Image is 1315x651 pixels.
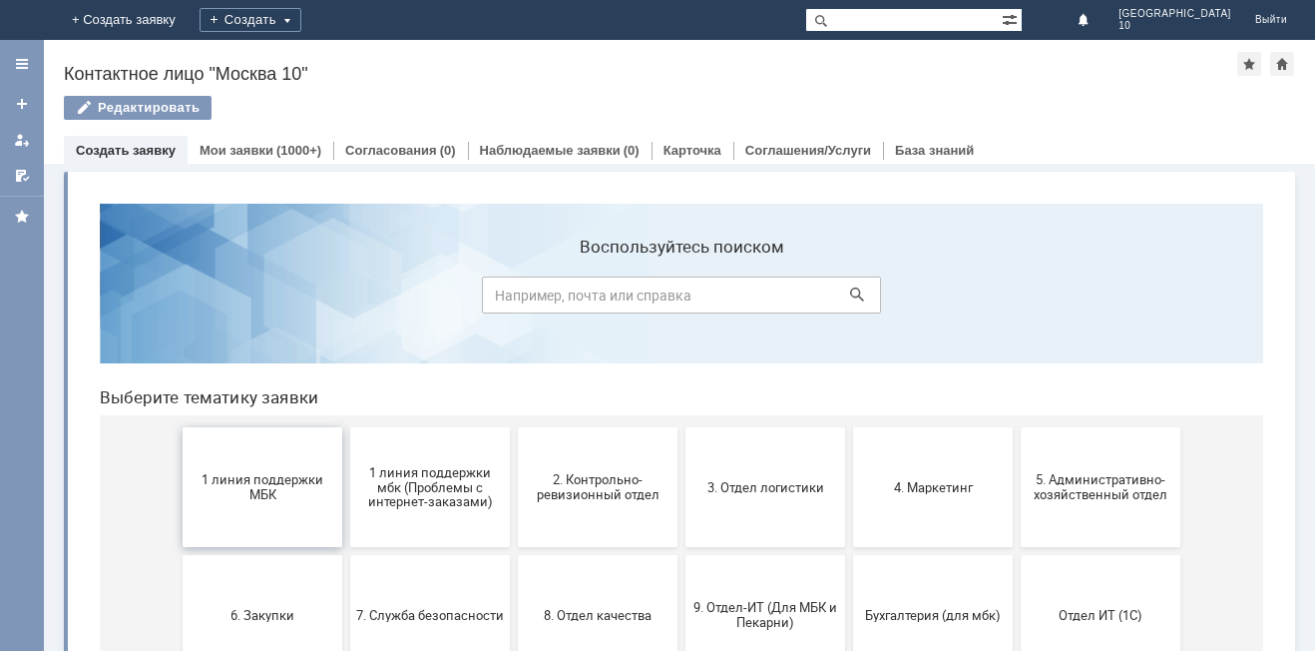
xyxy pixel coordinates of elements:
[608,412,755,442] span: 9. Отдел-ИТ (Для МБК и Пекарни)
[434,367,594,487] button: 8. Отдел качества
[345,143,437,158] a: Согласования
[105,285,252,315] span: 1 линия поддержки МБК
[775,419,923,434] span: Бухгалтерия (для мбк)
[608,292,755,307] span: 3. Отдел логистики
[440,285,588,315] span: 2. Контрольно-ревизионный отдел
[775,540,923,570] span: Это соглашение не активно!
[624,143,640,158] div: (0)
[398,89,797,126] input: Например, почта или справка
[745,143,871,158] a: Соглашения/Услуги
[769,495,929,615] button: Это соглашение не активно!
[99,367,258,487] button: 6. Закупки
[775,292,923,307] span: 4. Маркетинг
[769,367,929,487] button: Бухгалтерия (для мбк)
[76,143,176,158] a: Создать заявку
[200,8,301,32] div: Создать
[272,547,420,562] span: Отдел-ИТ (Офис)
[440,143,456,158] div: (0)
[943,532,1091,577] span: [PERSON_NAME]. Услуги ИТ для МБК (оформляет L1)
[434,240,594,359] button: 2. Контрольно-ревизионный отдел
[16,200,1179,220] header: Выберите тематику заявки
[6,124,38,156] a: Мои заявки
[608,547,755,562] span: Франчайзинг
[266,367,426,487] button: 7. Служба безопасности
[105,419,252,434] span: 6. Закупки
[937,240,1096,359] button: 5. Административно-хозяйственный отдел
[943,419,1091,434] span: Отдел ИТ (1С)
[895,143,974,158] a: База знаний
[769,240,929,359] button: 4. Маркетинг
[1118,8,1231,20] span: [GEOGRAPHIC_DATA]
[272,419,420,434] span: 7. Служба безопасности
[663,143,721,158] a: Карточка
[6,160,38,192] a: Мои согласования
[1002,9,1022,28] span: Расширенный поиск
[480,143,621,158] a: Наблюдаемые заявки
[99,240,258,359] button: 1 линия поддержки МБК
[943,285,1091,315] span: 5. Административно-хозяйственный отдел
[266,240,426,359] button: 1 линия поддержки мбк (Проблемы с интернет-заказами)
[272,277,420,322] span: 1 линия поддержки мбк (Проблемы с интернет-заказами)
[937,367,1096,487] button: Отдел ИТ (1С)
[602,367,761,487] button: 9. Отдел-ИТ (Для МБК и Пекарни)
[1237,52,1261,76] div: Добавить в избранное
[937,495,1096,615] button: [PERSON_NAME]. Услуги ИТ для МБК (оформляет L1)
[6,88,38,120] a: Создать заявку
[602,495,761,615] button: Франчайзинг
[266,495,426,615] button: Отдел-ИТ (Офис)
[1118,20,1231,32] span: 10
[200,143,273,158] a: Мои заявки
[105,540,252,570] span: Отдел-ИТ (Битрикс24 и CRM)
[64,64,1237,84] div: Контактное лицо "Москва 10"
[99,495,258,615] button: Отдел-ИТ (Битрикс24 и CRM)
[440,419,588,434] span: 8. Отдел качества
[602,240,761,359] button: 3. Отдел логистики
[434,495,594,615] button: Финансовый отдел
[1270,52,1294,76] div: Сделать домашней страницей
[440,547,588,562] span: Финансовый отдел
[276,143,321,158] div: (1000+)
[398,49,797,69] label: Воспользуйтесь поиском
